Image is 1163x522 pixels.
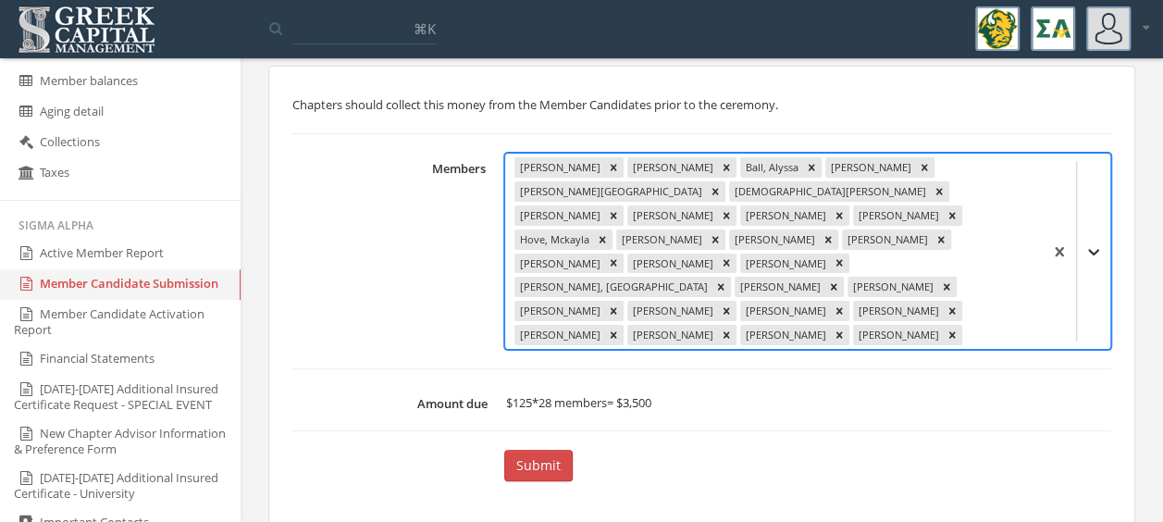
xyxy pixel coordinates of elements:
span: ⌘K [414,19,436,38]
div: [PERSON_NAME] [514,325,603,345]
div: Hove, Mckayla [514,230,592,250]
div: Remove Bergrud, Samantha [914,157,934,178]
span: 28 members [538,394,607,411]
div: Remove Hoffarth, Stephanie [829,205,849,226]
div: [PERSON_NAME] [616,230,705,250]
div: Remove Quamme, Gina [829,301,849,321]
div: [PERSON_NAME] [740,301,829,321]
div: [PERSON_NAME] [729,230,818,250]
button: Submit [504,450,573,481]
div: Remove Lemke, Allie [931,230,951,250]
div: Remove Mushitz, Olivia [823,277,844,297]
div: Remove McClue, Haley [829,254,849,274]
div: Remove Sonsalla, ShayAnne [603,325,624,345]
div: Remove Hofman, Courtney [942,205,962,226]
div: [PERSON_NAME] [514,301,603,321]
div: [PERSON_NAME] [848,277,936,297]
div: Remove Kruse, Leah [818,230,838,250]
div: [PERSON_NAME] [627,157,716,178]
div: [PERSON_NAME] [853,301,942,321]
div: [PERSON_NAME] [740,325,829,345]
div: [PERSON_NAME] [853,205,942,226]
div: Remove Dolezal, Lauren [603,205,624,226]
div: [PERSON_NAME] [740,254,829,274]
div: Remove Christiansen, Amelia [929,181,949,202]
div: Remove Nechiporenko, Nataie [936,277,957,297]
div: [PERSON_NAME] [514,157,603,178]
div: Remove Amsbaugh, Olivia [603,157,624,178]
div: Remove Whiddon, Talene [942,325,962,345]
div: [PERSON_NAME] [735,277,823,297]
label: Amount due [292,388,497,412]
div: [PERSON_NAME] [627,254,716,274]
div: Ball, Alyssa [740,157,801,178]
div: [PERSON_NAME] [627,325,716,345]
div: Remove Lundin, Adeline [603,254,624,274]
div: Remove Mertens, Madison [711,277,731,297]
div: [PERSON_NAME] [825,157,914,178]
div: [PERSON_NAME] [853,325,942,345]
div: [PERSON_NAME] [627,301,716,321]
div: Remove Vachal, Jocelyn [716,325,736,345]
div: [PERSON_NAME] [514,254,603,274]
div: Remove Patterson, Julia [716,301,736,321]
div: [PERSON_NAME] [627,205,716,226]
div: Remove Duchscher, Katelyn [716,205,736,226]
div: [PERSON_NAME] [842,230,931,250]
div: [PERSON_NAME], [GEOGRAPHIC_DATA] [514,277,711,297]
div: [DEMOGRAPHIC_DATA][PERSON_NAME] [729,181,929,202]
div: Remove Wendel, Reagan [829,325,849,345]
div: Remove Bormann, Kalista [705,181,725,202]
div: Remove Maxwell, Katherine [716,254,736,274]
div: [PERSON_NAME] [740,205,829,226]
div: Remove Rabas, Chaela [942,301,962,321]
span: $125 [506,394,532,411]
span: = [607,394,613,411]
div: Remove Hove, Mckayla [592,230,612,250]
p: Chapters should collect this money from the Member Candidates prior to the ceremony. [292,94,1111,115]
span: $3,500 [616,394,651,411]
div: Remove Huhn, Cora [705,230,725,250]
div: [PERSON_NAME][GEOGRAPHIC_DATA] [514,181,705,202]
div: Remove Angstman, Emmalee [716,157,736,178]
label: Members [292,153,495,350]
div: [PERSON_NAME] [514,205,603,226]
div: Remove Olson, Carly [603,301,624,321]
div: Remove Ball, Alyssa [801,157,822,178]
